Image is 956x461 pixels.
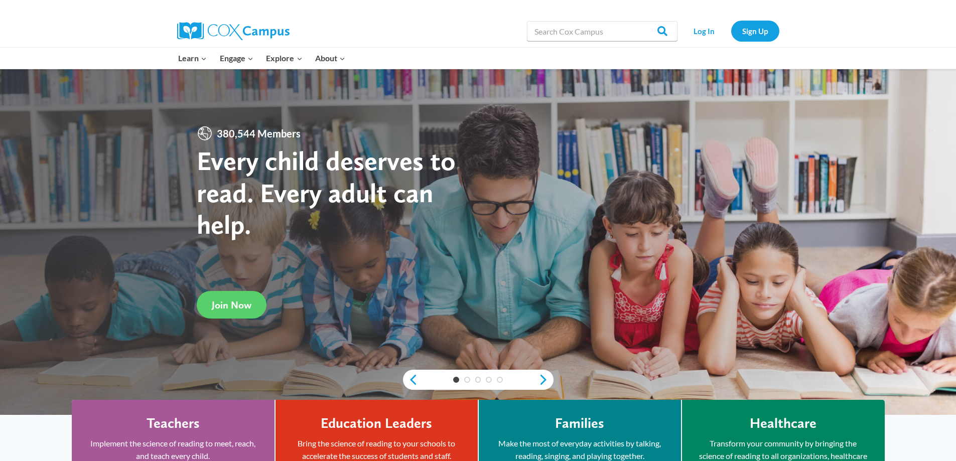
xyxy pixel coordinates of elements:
[453,377,459,383] a: 1
[220,52,253,65] span: Engage
[497,377,503,383] a: 5
[403,370,554,390] div: content slider buttons
[682,21,726,41] a: Log In
[197,144,456,240] strong: Every child deserves to read. Every adult can help.
[750,415,816,432] h4: Healthcare
[486,377,492,383] a: 4
[475,377,481,383] a: 3
[403,374,418,386] a: previous
[527,21,677,41] input: Search Cox Campus
[682,21,779,41] nav: Secondary Navigation
[177,22,290,40] img: Cox Campus
[212,299,251,311] span: Join Now
[266,52,302,65] span: Explore
[315,52,345,65] span: About
[178,52,207,65] span: Learn
[197,291,266,319] a: Join Now
[731,21,779,41] a: Sign Up
[538,374,554,386] a: next
[464,377,470,383] a: 2
[147,415,200,432] h4: Teachers
[213,125,305,141] span: 380,544 Members
[321,415,432,432] h4: Education Leaders
[555,415,604,432] h4: Families
[172,48,352,69] nav: Primary Navigation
